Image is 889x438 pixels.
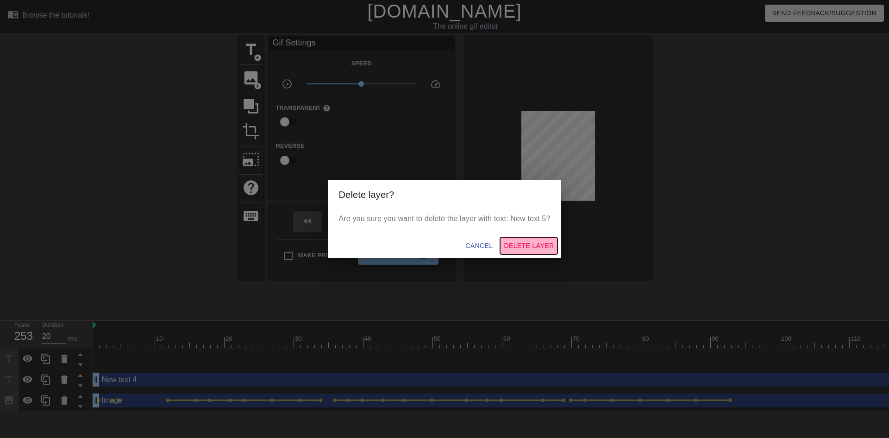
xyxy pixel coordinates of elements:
h2: Delete layer? [339,187,551,202]
span: Cancel [465,240,493,252]
span: Delete Layer [504,240,554,252]
p: Are you sure you want to delete the layer with text: New text 5? [339,213,551,224]
button: Delete Layer [500,237,557,254]
button: Cancel [462,237,496,254]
